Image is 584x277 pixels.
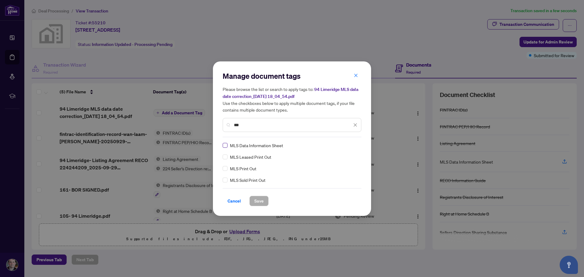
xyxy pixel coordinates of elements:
button: Save [249,196,269,206]
h5: Please browse the list or search to apply tags to: Use the checkboxes below to apply multiple doc... [223,86,361,113]
button: Cancel [223,196,246,206]
span: MLS Data Information Sheet [230,142,283,149]
span: close [354,73,358,78]
h2: Manage document tags [223,71,361,81]
span: Cancel [228,196,241,206]
span: MLS Leased Print Out [230,154,271,160]
button: Open asap [560,256,578,274]
span: 94 Limeridge MLS data date correction_[DATE] 18_04_54.pdf [223,87,358,99]
span: MLS Print Out [230,165,256,172]
span: close [353,123,357,127]
span: MLS Sold Print Out [230,177,266,183]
